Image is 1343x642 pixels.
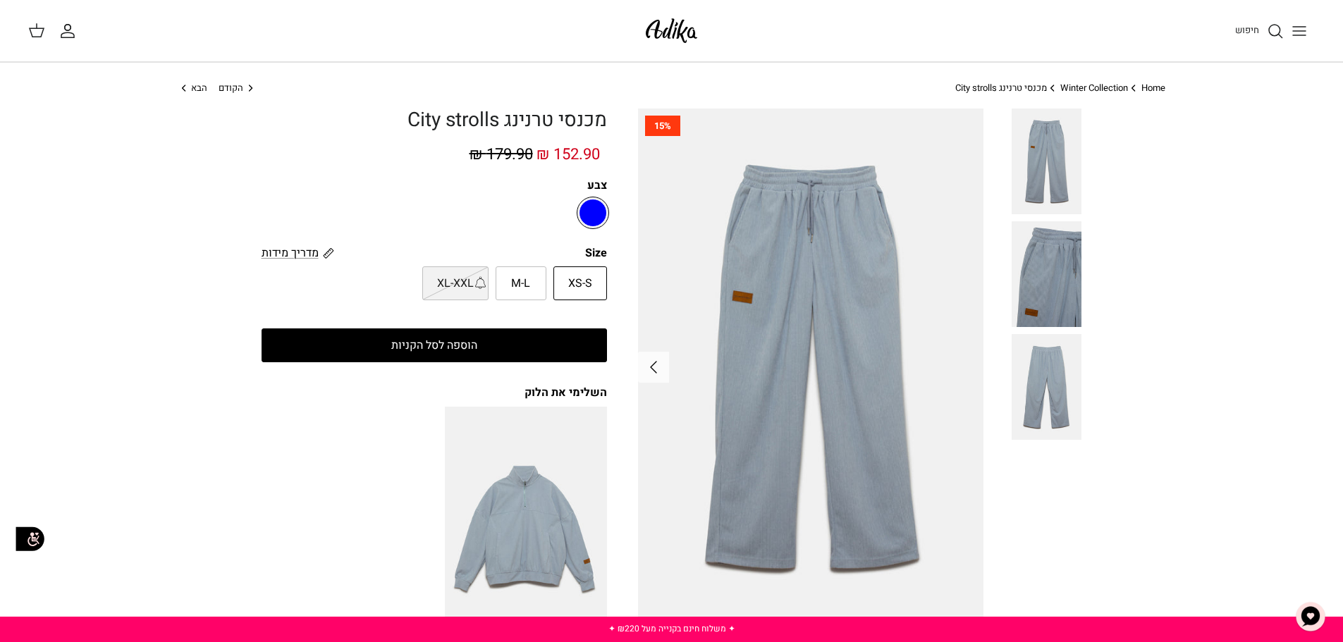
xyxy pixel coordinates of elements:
[262,245,334,261] a: מדריך מידות
[1289,595,1332,638] button: צ'אט
[262,328,607,362] button: הוספה לסל הקניות
[642,14,701,47] img: Adika IL
[437,275,474,293] span: XL-XXL
[608,622,735,635] a: ✦ משלוח חינם בקנייה מעל ₪220 ✦
[178,82,1165,95] nav: Breadcrumbs
[11,519,49,558] img: accessibility_icon02.svg
[262,385,607,400] div: השלימי את הלוק
[511,275,530,293] span: M-L
[262,245,319,261] span: מדריך מידות
[638,352,669,383] button: Next
[568,275,592,293] span: XS-S
[1284,16,1315,47] button: Toggle menu
[1235,23,1284,39] a: חיפוש
[59,23,82,39] a: החשבון שלי
[1235,23,1259,37] span: חיפוש
[262,178,607,193] label: צבע
[1141,81,1165,94] a: Home
[262,109,607,132] h1: מכנסי טרנינג City strolls
[536,143,600,166] span: 152.90 ₪
[585,245,607,261] legend: Size
[178,82,208,95] a: הבא
[470,143,533,166] span: 179.90 ₪
[1060,81,1128,94] a: Winter Collection
[219,82,257,95] a: הקודם
[219,81,243,94] span: הקודם
[191,81,207,94] span: הבא
[955,81,1047,94] a: מכנסי טרנינג City strolls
